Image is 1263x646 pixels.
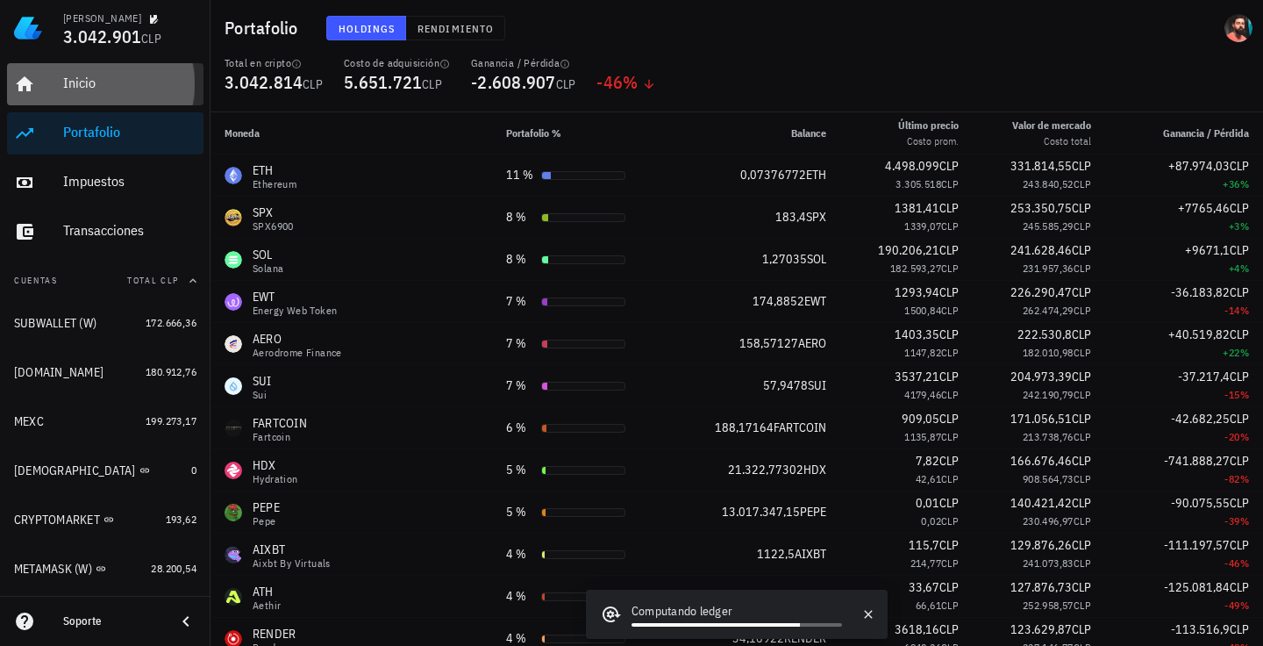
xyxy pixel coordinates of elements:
[406,16,505,40] button: Rendimiento
[1023,472,1074,485] span: 908.564,73
[506,377,534,395] div: 7 %
[803,462,826,477] span: HDX
[1178,200,1230,216] span: +7765,46
[1240,219,1249,233] span: %
[7,260,203,302] button: CuentasTotal CLP
[1230,621,1249,637] span: CLP
[1168,158,1230,174] span: +87.974,03
[1240,472,1249,485] span: %
[506,545,534,563] div: 4 %
[895,284,939,300] span: 1293,94
[63,75,196,91] div: Inicio
[7,449,203,492] a: [DEMOGRAPHIC_DATA] 0
[253,221,294,232] div: SPX6900
[253,204,294,221] div: SPX
[7,161,203,204] a: Impuestos
[1074,177,1091,190] span: CLP
[1010,537,1072,553] span: 129.876,26
[1119,428,1249,446] div: -20
[1230,495,1249,511] span: CLP
[904,430,941,443] span: 1135,87
[1240,304,1249,317] span: %
[1010,495,1072,511] span: 140.421,42
[1010,621,1072,637] span: 123.629,87
[1074,556,1091,570] span: CLP
[191,463,196,477] span: 0
[492,112,671,154] th: Portafolio %: Sin ordenar. Pulse para ordenar de forma ascendente.
[1074,472,1091,485] span: CLP
[941,514,959,528] span: CLP
[253,600,281,611] div: Aethir
[225,335,242,353] div: AERO-icon
[1119,470,1249,488] div: -82
[63,11,141,25] div: [PERSON_NAME]
[939,621,959,637] span: CLP
[890,262,941,275] span: 182.593,27
[253,390,272,400] div: Sui
[253,432,307,442] div: Fartcoin
[225,56,323,70] div: Total en cripto
[146,365,196,378] span: 180.912,76
[471,56,575,70] div: Ganancia / Pérdida
[253,456,298,474] div: HDX
[1164,579,1230,595] span: -125.081,84
[7,63,203,105] a: Inicio
[939,242,959,258] span: CLP
[1119,386,1249,404] div: -15
[253,541,331,558] div: AIXBT
[1185,242,1230,258] span: +9671,1
[1119,513,1249,530] div: -39
[1105,112,1263,154] th: Ganancia / Pérdida: Sin ordenar. Pulse para ordenar de forma ascendente.
[141,31,161,47] span: CLP
[1240,262,1249,275] span: %
[7,499,203,541] a: CRYPTOMARKET 193,62
[895,369,939,384] span: 3537,21
[14,513,100,528] div: CRYPTOMARKET
[1072,411,1091,427] span: CLP
[631,602,842,623] div: Computando ledger
[506,419,534,437] div: 6 %
[63,124,196,140] div: Portafolio
[623,70,638,94] span: %
[1010,369,1072,384] span: 204.973,39
[303,76,323,92] span: CLP
[904,346,941,359] span: 1147,82
[1230,284,1249,300] span: CLP
[1074,388,1091,401] span: CLP
[506,126,561,140] span: Portafolio %
[1240,346,1249,359] span: %
[1240,388,1249,401] span: %
[1072,621,1091,637] span: CLP
[807,251,826,267] span: SOL
[1074,599,1091,612] span: CLP
[1010,242,1072,258] span: 241.628,46
[1240,514,1249,528] span: %
[941,262,959,275] span: CLP
[1240,599,1249,612] span: %
[941,388,959,401] span: CLP
[1023,346,1074,359] span: 182.010,98
[1023,388,1074,401] span: 242.190,79
[225,420,242,437] div: FARTCOIN-icon
[1023,514,1074,528] span: 230.496,97
[916,472,941,485] span: 42,61
[939,284,959,300] span: CLP
[1010,158,1072,174] span: 331.814,55
[506,292,534,311] div: 7 %
[774,420,826,435] span: FARTCOIN
[1010,411,1072,427] span: 171.056,51
[253,288,337,305] div: EWT
[7,211,203,253] a: Transacciones
[898,118,959,133] div: Último precio
[253,372,272,390] div: SUI
[7,351,203,393] a: [DOMAIN_NAME] 180.912,76
[506,461,534,479] div: 5 %
[225,70,303,94] span: 3.042.814
[210,112,492,154] th: Moneda
[1012,118,1091,133] div: Valor de mercado
[739,335,798,351] span: 158,57127
[1168,327,1230,342] span: +40.519,82
[1072,158,1091,174] span: CLP
[7,400,203,442] a: MEXC 199.273,17
[1230,453,1249,469] span: CLP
